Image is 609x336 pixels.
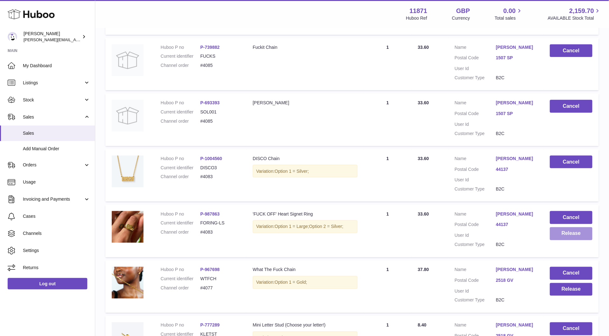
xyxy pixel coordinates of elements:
dt: Name [455,211,496,219]
a: 0.00 Total sales [495,7,523,21]
dt: Channel order [161,174,200,180]
dt: Channel order [161,118,200,124]
dd: B2C [496,186,537,192]
td: 1 [364,261,412,313]
span: AVAILABLE Stock Total [548,15,601,21]
dt: Customer Type [455,186,496,192]
dt: Channel order [161,62,200,68]
span: Option 1 = Large; [275,224,309,229]
span: Stock [23,97,84,103]
dd: #4083 [200,174,240,180]
dt: Huboo P no [161,211,200,217]
a: Log out [8,278,87,289]
dt: Channel order [161,229,200,236]
div: DISCO Chain [253,156,358,162]
dd: B2C [496,297,537,303]
button: Cancel [550,44,592,57]
dd: #4077 [200,285,240,291]
span: Cases [23,213,90,219]
span: Usage [23,179,90,185]
dd: #4085 [200,62,240,68]
dt: User Id [455,121,496,127]
dt: Huboo P no [161,322,200,328]
dt: Name [455,322,496,330]
dt: Customer Type [455,242,496,248]
a: [PERSON_NAME] [496,322,537,328]
dt: Current identifier [161,276,200,282]
span: Option 1 = Gold; [275,280,307,285]
dd: #4083 [200,229,240,236]
span: My Dashboard [23,63,90,69]
a: P-739882 [200,45,220,50]
span: 33.60 [418,45,429,50]
a: P-967698 [200,267,220,272]
dd: FORING-LS [200,220,240,226]
span: 33.60 [418,156,429,161]
dd: B2C [496,75,537,81]
a: P-777289 [200,323,220,328]
dt: Postal Code [455,166,496,174]
dt: Customer Type [455,75,496,81]
dt: User Id [455,233,496,239]
dt: Current identifier [161,53,200,59]
dd: WTFCH [200,276,240,282]
span: 33.60 [418,100,429,105]
dt: Huboo P no [161,100,200,106]
a: [PERSON_NAME] [496,267,537,273]
a: 2,159.70 AVAILABLE Stock Total [548,7,601,21]
div: Variation: [253,165,358,178]
div: Fuckit Chain [253,44,358,50]
span: Returns [23,265,90,271]
dt: Huboo P no [161,44,200,50]
div: What The Fuck Chain [253,267,358,273]
div: Huboo Ref [406,15,427,21]
dt: Current identifier [161,220,200,226]
button: Cancel [550,156,592,169]
span: [PERSON_NAME][EMAIL_ADDRESS][DOMAIN_NAME] [23,37,127,42]
dt: Current identifier [161,165,200,171]
span: 0.00 [504,7,516,15]
dt: User Id [455,177,496,183]
a: [PERSON_NAME] [496,44,537,50]
span: Settings [23,248,90,254]
a: 1507 SP [496,55,537,61]
div: 'FUCK OFF' Heart Signet Ring [253,211,358,217]
span: Sales [23,130,90,136]
span: 2,159.70 [569,7,594,15]
dd: SOL001 [200,109,240,115]
a: [PERSON_NAME] [496,211,537,217]
dt: Current identifier [161,109,200,115]
dt: Postal Code [455,222,496,229]
span: Total sales [495,15,523,21]
dt: Channel order [161,285,200,291]
dt: Postal Code [455,111,496,118]
a: [PERSON_NAME] [496,100,537,106]
dt: Name [455,44,496,52]
a: 2518 GV [496,278,537,284]
div: [PERSON_NAME] [23,31,81,43]
img: DISCO_NECKLACE2.jpg [112,156,144,187]
span: Channels [23,230,90,236]
dt: User Id [455,288,496,294]
dt: Name [455,267,496,275]
img: H1A1640.jpg [112,267,144,299]
a: P-693393 [200,100,220,105]
img: no-photo.jpg [112,100,144,132]
td: 1 [364,149,412,202]
dt: Name [455,100,496,107]
td: 1 [364,94,412,146]
span: 37.80 [418,267,429,272]
dd: FUCKS [200,53,240,59]
img: image_f0304d0b-5aaa-4e67-9a27-9ff2874d5e17.jpg [112,211,144,243]
dt: Customer Type [455,131,496,137]
img: no-photo.jpg [112,44,144,76]
dt: Postal Code [455,55,496,62]
dt: Name [455,156,496,163]
div: Variation: [253,276,358,289]
button: Cancel [550,322,592,335]
td: 1 [364,38,412,91]
dt: Huboo P no [161,156,200,162]
button: Release [550,283,592,296]
img: katie@hoopsandchains.com [8,32,17,42]
dd: DISCO3 [200,165,240,171]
